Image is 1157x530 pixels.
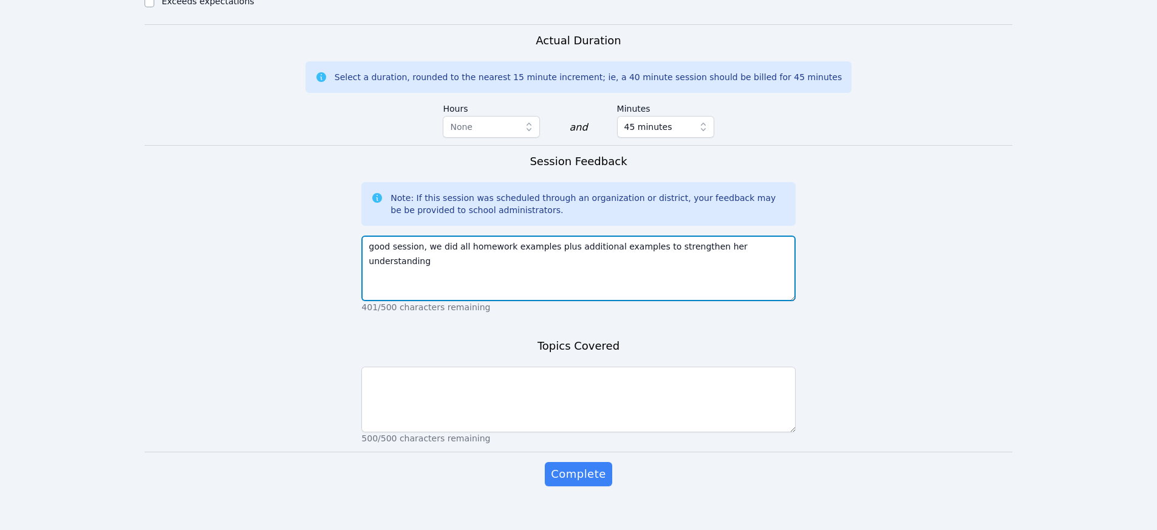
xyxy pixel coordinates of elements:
textarea: good session, we did all homework examples plus additional examples to strengthen her understanding [361,236,795,301]
h3: Session Feedback [530,153,627,170]
button: 45 minutes [617,116,714,138]
button: None [443,116,540,138]
div: Select a duration, rounded to the nearest 15 minute increment; ie, a 40 minute session should be ... [335,71,842,83]
span: 45 minutes [624,120,672,134]
label: Hours [443,98,540,116]
p: 401/500 characters remaining [361,301,795,313]
span: None [450,122,473,132]
h3: Topics Covered [538,338,619,355]
span: Complete [551,466,606,483]
button: Complete [545,462,612,486]
h3: Actual Duration [536,32,621,49]
p: 500/500 characters remaining [361,432,795,444]
label: Minutes [617,98,714,116]
div: Note: If this session was scheduled through an organization or district, your feedback may be be ... [391,192,785,216]
div: and [569,120,587,135]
